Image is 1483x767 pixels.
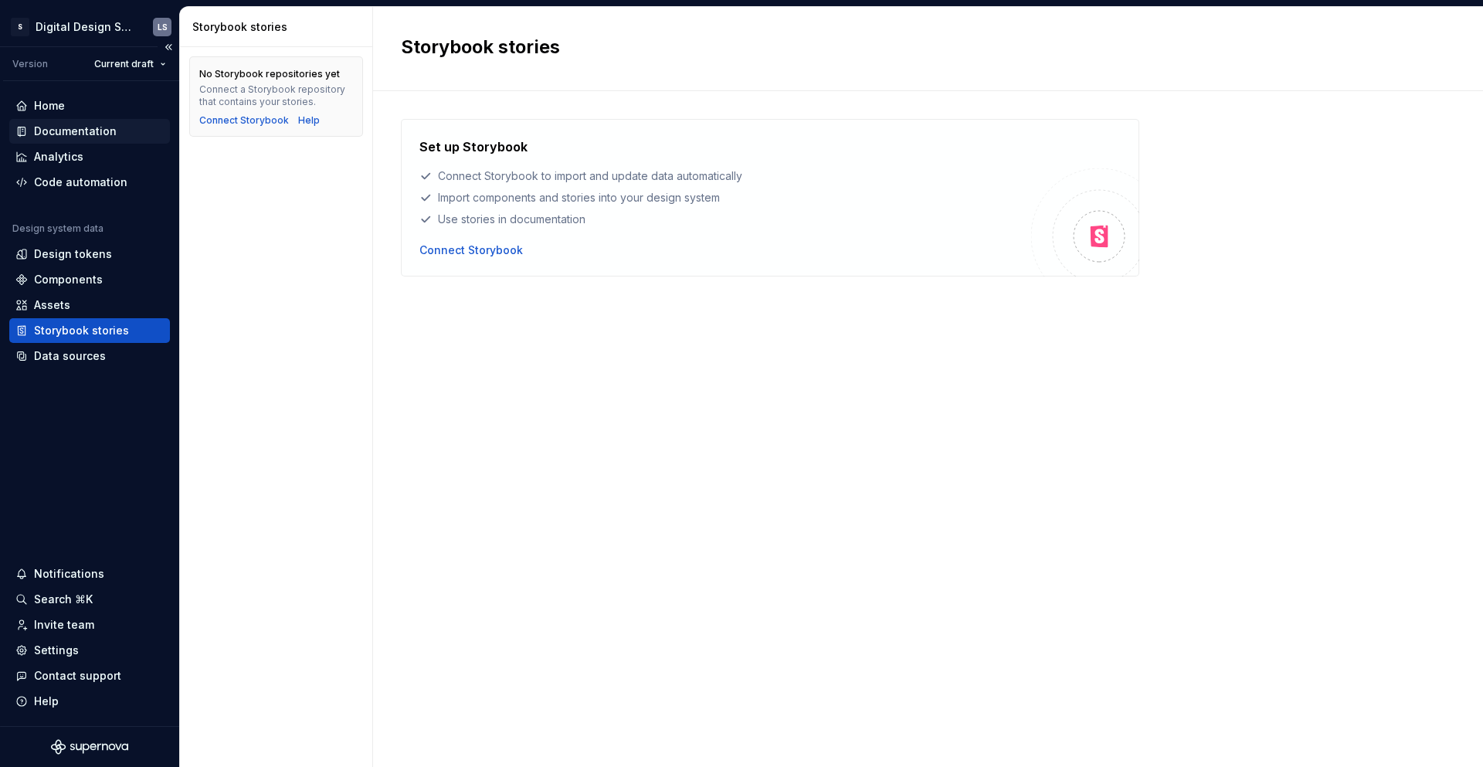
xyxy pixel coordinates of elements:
div: Import components and stories into your design system [419,190,1031,205]
div: Invite team [34,617,94,633]
svg: Supernova Logo [51,739,128,755]
div: Storybook stories [192,19,366,35]
div: Design system data [12,222,104,235]
div: Storybook stories [34,323,129,338]
button: Notifications [9,562,170,586]
a: Assets [9,293,170,317]
a: Home [9,93,170,118]
div: LS [158,21,168,33]
a: Storybook stories [9,318,170,343]
div: No Storybook repositories yet [199,68,340,80]
span: Current draft [94,58,154,70]
div: Contact support [34,668,121,684]
a: Components [9,267,170,292]
button: SDigital Design SystemLS [3,10,176,43]
a: Data sources [9,344,170,368]
a: Analytics [9,144,170,169]
div: S [11,18,29,36]
div: Documentation [34,124,117,139]
div: Design tokens [34,246,112,262]
div: Help [34,694,59,709]
a: Design tokens [9,242,170,266]
div: Use stories in documentation [419,212,1031,227]
a: Documentation [9,119,170,144]
div: Assets [34,297,70,313]
button: Connect Storybook [199,114,289,127]
div: Digital Design System [36,19,134,35]
div: Search ⌘K [34,592,93,607]
button: Contact support [9,663,170,688]
button: Current draft [87,53,173,75]
h4: Set up Storybook [419,137,528,156]
a: Invite team [9,613,170,637]
a: Code automation [9,170,170,195]
a: Settings [9,638,170,663]
div: Components [34,272,103,287]
button: Search ⌘K [9,587,170,612]
button: Collapse sidebar [158,36,179,58]
h2: Storybook stories [401,35,1437,59]
div: Connect Storybook to import and update data automatically [419,168,1031,184]
div: Notifications [34,566,104,582]
div: Connect a Storybook repository that contains your stories. [199,83,353,108]
a: Help [298,114,320,127]
div: Home [34,98,65,114]
div: Code automation [34,175,127,190]
div: Settings [34,643,79,658]
div: Version [12,58,48,70]
button: Connect Storybook [419,243,523,258]
div: Data sources [34,348,106,364]
button: Help [9,689,170,714]
div: Analytics [34,149,83,165]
